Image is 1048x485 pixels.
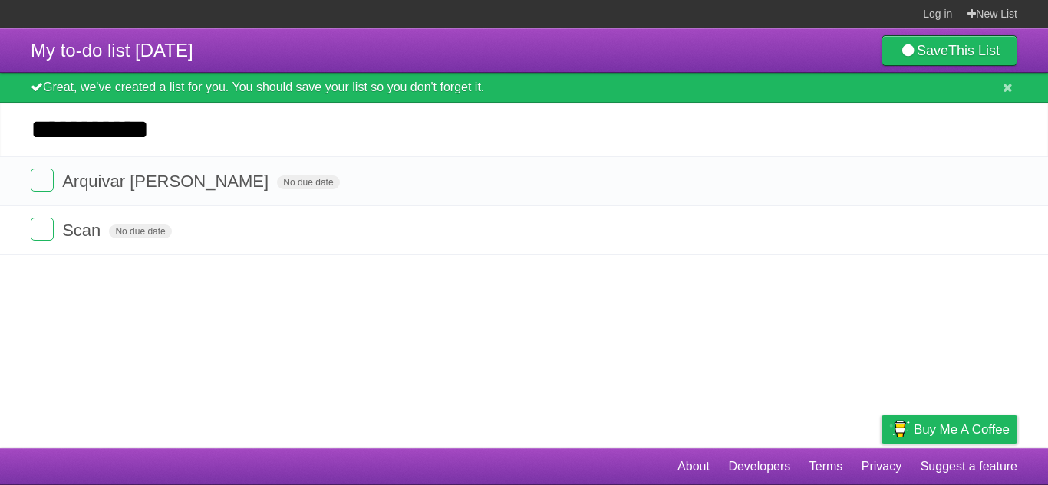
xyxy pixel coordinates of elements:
[728,452,790,481] a: Developers
[31,218,54,241] label: Done
[882,415,1017,444] a: Buy me a coffee
[889,416,910,442] img: Buy me a coffee
[914,416,1010,443] span: Buy me a coffee
[62,172,272,191] span: Arquivar [PERSON_NAME]
[31,169,54,192] label: Done
[921,452,1017,481] a: Suggest a feature
[677,452,710,481] a: About
[948,43,1000,58] b: This List
[809,452,843,481] a: Terms
[277,175,339,189] span: No due date
[31,40,193,61] span: My to-do list [DATE]
[862,452,901,481] a: Privacy
[62,221,104,240] span: Scan
[109,224,171,238] span: No due date
[882,35,1017,66] a: SaveThis List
